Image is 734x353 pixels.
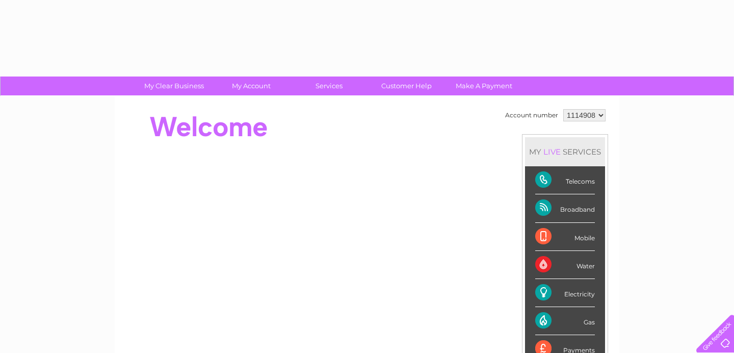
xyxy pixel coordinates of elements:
div: LIVE [541,147,563,157]
a: Make A Payment [442,77,526,95]
a: My Clear Business [132,77,216,95]
div: Water [535,251,595,279]
div: Broadband [535,194,595,222]
div: Gas [535,307,595,335]
a: My Account [209,77,294,95]
td: Account number [503,107,561,124]
div: Telecoms [535,166,595,194]
div: Electricity [535,279,595,307]
div: MY SERVICES [525,137,605,166]
div: Mobile [535,223,595,251]
a: Customer Help [364,77,449,95]
a: Services [287,77,371,95]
